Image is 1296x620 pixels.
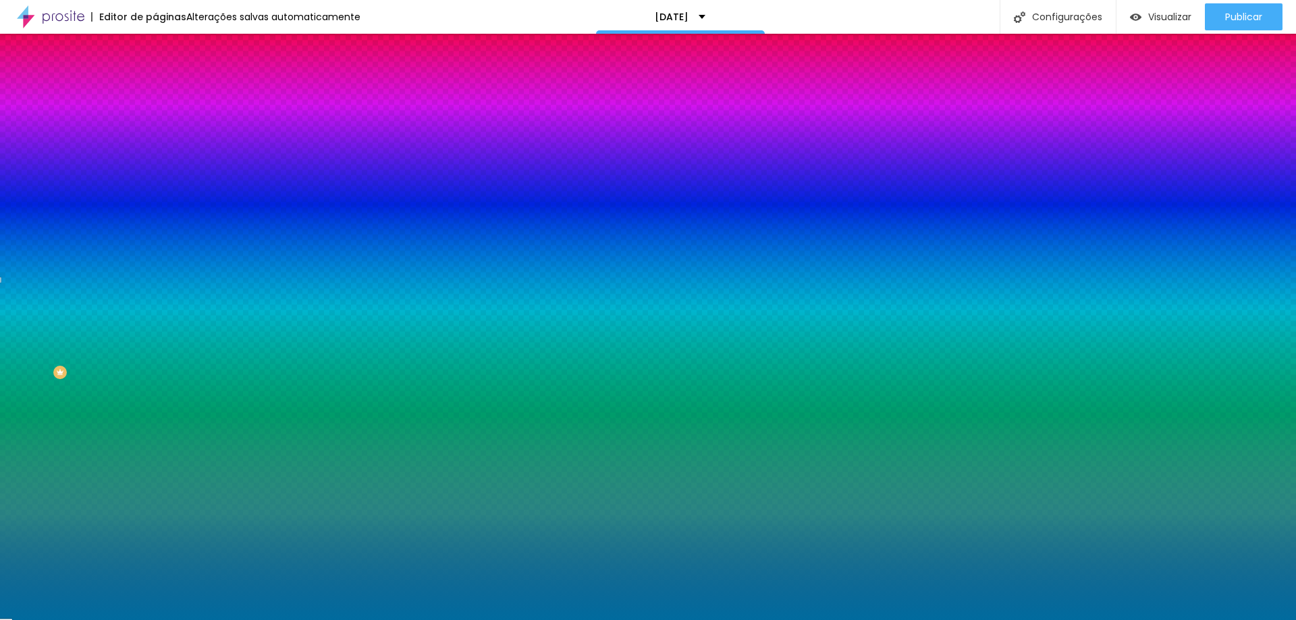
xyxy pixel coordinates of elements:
div: Alterações salvas automaticamente [186,12,360,22]
img: view-1.svg [1130,11,1141,23]
img: Icone [1014,11,1025,23]
p: [DATE] [655,12,688,22]
button: Publicar [1205,3,1282,30]
button: Visualizar [1116,3,1205,30]
div: Editor de páginas [91,12,186,22]
span: Publicar [1225,11,1262,22]
span: Visualizar [1148,11,1191,22]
